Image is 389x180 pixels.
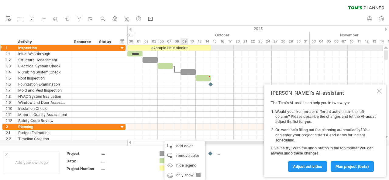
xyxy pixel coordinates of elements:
[211,38,219,45] div: Wednesday, 15 October 2025
[101,166,152,171] div: ....
[18,100,68,105] div: Window and Door Assessment
[18,118,68,124] div: Safety Code Review
[288,161,327,172] a: Adjust activities
[164,161,205,170] div: hide legend
[173,38,181,45] div: Wednesday, 8 October 2025
[127,38,135,45] div: Tuesday, 30 September 2025
[127,45,211,51] div: example time blocks:
[164,170,205,180] div: only show
[18,136,68,142] div: Timeline Creation
[6,87,15,93] div: 1.7
[67,166,100,171] div: Project Number
[272,38,279,45] div: Monday, 27 October 2025
[6,93,15,99] div: 1.8
[241,38,249,45] div: Tuesday, 21 October 2025
[6,51,15,57] div: 1.1
[6,106,15,111] div: 1.10
[336,164,369,169] span: plan project (beta)
[188,38,196,45] div: Friday, 10 October 2025
[18,124,68,130] div: Planning
[18,112,68,117] div: Material Quality Assessment
[135,32,310,38] div: October 2025
[18,130,68,136] div: Budget Estimation
[6,57,15,63] div: 1.2
[271,100,376,172] div: The Tom's AI-assist can help you in two ways: Give it a try! With the undo button in the top tool...
[3,151,60,174] div: Add your own logo
[6,136,15,142] div: 2.2
[158,38,165,45] div: Monday, 6 October 2025
[293,164,322,169] span: Adjust activities
[256,38,264,45] div: Thursday, 23 October 2025
[196,38,203,45] div: Monday, 13 October 2025
[317,38,325,45] div: Tuesday, 4 November 2025
[101,151,152,156] div: ....
[18,63,68,69] div: Electrical System Check
[6,124,15,130] div: 2
[332,38,340,45] div: Thursday, 6 November 2025
[6,75,15,81] div: 1.5
[348,38,355,45] div: Monday, 10 November 2025
[74,39,93,45] div: Resource
[150,38,158,45] div: Friday, 3 October 2025
[18,39,68,45] div: Activity
[226,38,234,45] div: Friday, 17 October 2025
[6,63,15,69] div: 1.3
[165,38,173,45] div: Tuesday, 7 October 2025
[331,161,374,172] a: plan project (beta)
[101,158,152,164] div: ....
[363,38,370,45] div: Wednesday, 12 November 2025
[355,38,363,45] div: Tuesday, 11 November 2025
[216,151,250,156] div: ....
[271,90,376,96] div: [PERSON_NAME]'s AI-assistant
[18,93,68,99] div: HVAC System Evaluation
[18,45,68,51] div: Inspection
[234,38,241,45] div: Monday, 20 October 2025
[18,69,68,75] div: Plumbing System Check
[275,127,376,143] li: Or, want help filling out the planning automatically? You can enter your project's start & end da...
[279,38,287,45] div: Tuesday, 28 October 2025
[203,38,211,45] div: Tuesday, 14 October 2025
[302,38,310,45] div: Friday, 31 October 2025
[6,81,15,87] div: 1.6
[67,158,100,164] div: Date:
[164,141,205,151] div: add color
[143,38,150,45] div: Thursday, 2 October 2025
[340,38,348,45] div: Friday, 7 November 2025
[264,38,272,45] div: Friday, 24 October 2025
[18,51,68,57] div: Initial Walkthrough
[135,38,143,45] div: Wednesday, 1 October 2025
[18,75,68,81] div: Roof Inspection
[18,57,68,63] div: Structural Assessment
[6,69,15,75] div: 1.4
[310,38,317,45] div: Monday, 3 November 2025
[164,151,205,161] div: remove color
[67,151,100,156] div: Project:
[219,38,226,45] div: Thursday, 16 October 2025
[325,38,332,45] div: Wednesday, 5 November 2025
[18,87,68,93] div: Mold and Pest Inspection
[6,112,15,117] div: 1.11
[275,109,376,124] li: Would you like more or different activities in the left column? Please describe the changes and l...
[99,39,112,45] div: Status
[18,106,68,111] div: Insulation Check
[370,38,378,45] div: Thursday, 13 November 2025
[6,130,15,136] div: 2.1
[6,118,15,124] div: 1.12
[6,100,15,105] div: 1.9
[18,81,68,87] div: Foundation Examination
[294,38,302,45] div: Thursday, 30 October 2025
[249,38,256,45] div: Wednesday, 22 October 2025
[6,45,15,51] div: 1
[287,38,294,45] div: Wednesday, 29 October 2025
[181,38,188,45] div: Thursday, 9 October 2025
[378,38,386,45] div: Friday, 14 November 2025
